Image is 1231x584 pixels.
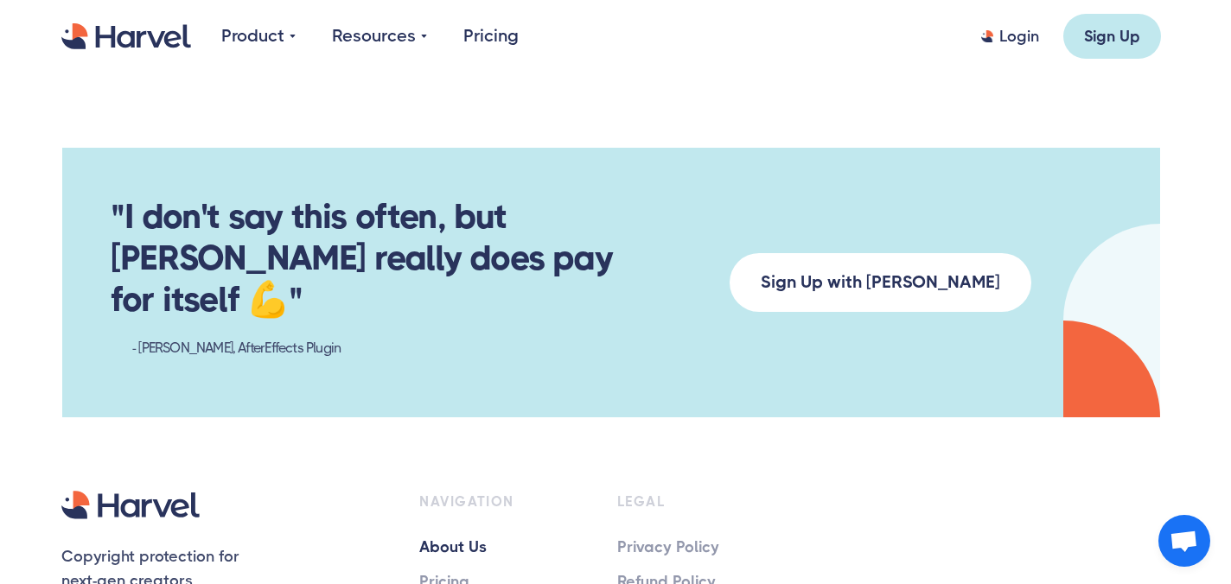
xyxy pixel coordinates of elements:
div: LEGAL [617,490,766,514]
div: Product [221,23,296,49]
h3: "I don't say this often, but [PERSON_NAME] really does pay for itself 💪" [111,196,648,369]
div: Login [999,26,1039,47]
div: Ouvrir le chat [1158,515,1210,567]
a: Sign Up with [PERSON_NAME] [730,253,1031,312]
a: home [61,23,191,50]
a: Pricing [463,23,519,49]
div: Resources [332,23,416,49]
a: Privacy Policy [617,535,766,559]
div: Product [221,23,284,49]
a: Login [981,26,1039,47]
div: Sign Up [1084,26,1140,47]
div: Sign Up with [PERSON_NAME] [761,270,1000,295]
div: NAVIGATION [419,490,568,514]
a: About Us [419,535,568,559]
span: - [PERSON_NAME], AfterEffects Plugin [132,327,341,369]
div: Resources [332,23,427,49]
a: Sign Up [1063,14,1161,59]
